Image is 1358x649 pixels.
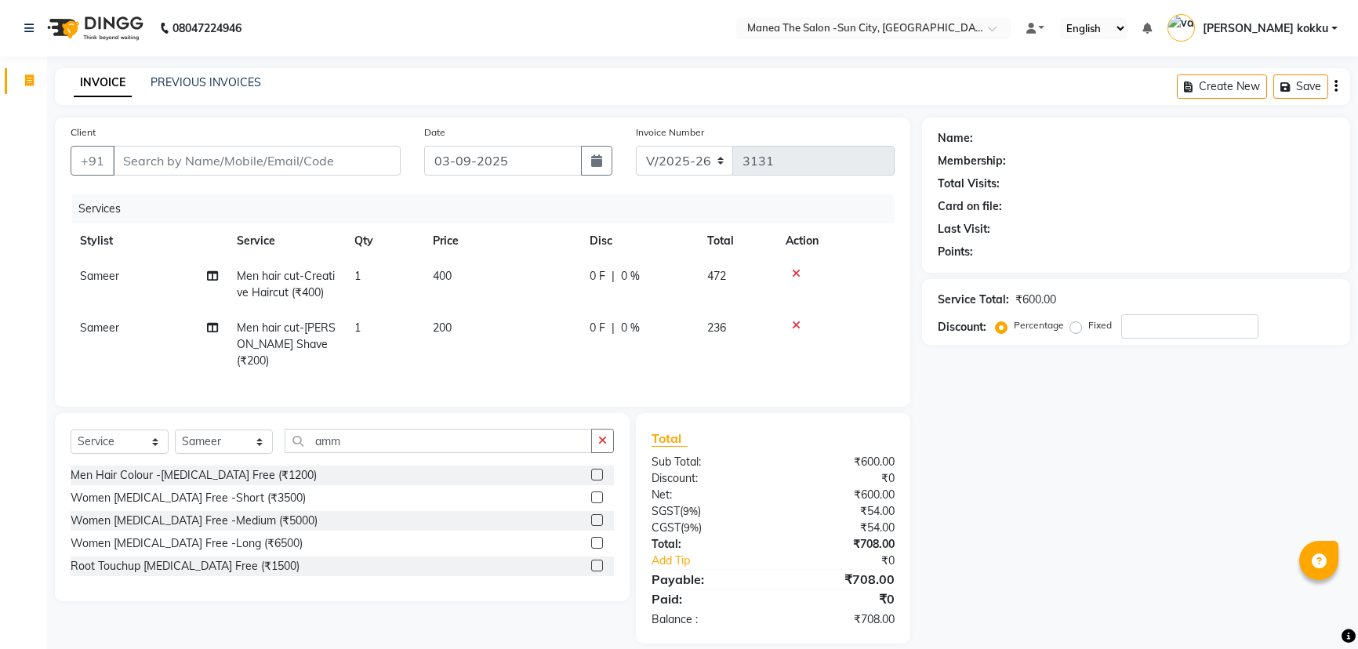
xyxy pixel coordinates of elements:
div: ₹600.00 [773,454,906,470]
div: ₹0 [773,589,906,608]
div: ( ) [640,503,773,520]
div: Service Total: [938,292,1009,308]
button: Create New [1177,74,1267,99]
label: Percentage [1014,318,1064,332]
span: 9% [684,521,699,534]
div: ₹54.00 [773,520,906,536]
input: Search or Scan [285,429,592,453]
b: 08047224946 [172,6,241,50]
span: Men hair cut-[PERSON_NAME] Shave (₹200) [237,321,336,368]
button: +91 [71,146,114,176]
div: Men Hair Colour -[MEDICAL_DATA] Free (₹1200) [71,467,317,484]
div: Root Touchup [MEDICAL_DATA] Free (₹1500) [71,558,300,575]
div: Services [72,194,906,223]
div: Discount: [640,470,773,487]
button: Save [1273,74,1328,99]
div: ₹0 [795,553,906,569]
div: ₹0 [773,470,906,487]
div: ₹54.00 [773,503,906,520]
a: Add Tip [640,553,796,569]
label: Fixed [1088,318,1112,332]
span: 200 [433,321,452,335]
div: Women [MEDICAL_DATA] Free -Long (₹6500) [71,535,303,552]
div: ₹600.00 [1015,292,1056,308]
div: Points: [938,244,973,260]
div: Net: [640,487,773,503]
span: | [612,268,615,285]
span: CGST [652,520,681,535]
label: Invoice Number [636,125,704,140]
span: Sameer [80,269,119,283]
div: Sub Total: [640,454,773,470]
label: Date [424,125,445,140]
a: PREVIOUS INVOICES [151,75,261,89]
div: ₹708.00 [773,536,906,553]
th: Price [423,223,580,259]
span: SGST [652,504,680,518]
span: 1 [354,321,361,335]
span: 0 F [590,268,605,285]
div: Balance : [640,611,773,628]
span: 236 [707,321,726,335]
span: | [612,320,615,336]
div: Paid: [640,589,773,608]
th: Total [698,223,776,259]
th: Stylist [71,223,227,259]
img: logo [40,6,147,50]
div: Last Visit: [938,221,990,237]
div: Discount: [938,319,986,335]
div: Name: [938,130,973,147]
img: vamsi kokku [1167,14,1195,42]
span: Total [652,430,688,447]
div: Payable: [640,570,773,589]
span: 0 F [590,320,605,336]
div: Women [MEDICAL_DATA] Free -Medium (₹5000) [71,513,318,529]
span: 0 % [621,268,640,285]
span: [PERSON_NAME] kokku [1203,20,1328,37]
div: ( ) [640,520,773,536]
div: Card on file: [938,198,1002,215]
label: Client [71,125,96,140]
span: Sameer [80,321,119,335]
th: Service [227,223,345,259]
a: INVOICE [74,69,132,97]
span: 9% [683,505,698,517]
span: Men hair cut-Creative Haircut (₹400) [237,269,335,299]
span: 472 [707,269,726,283]
div: ₹708.00 [773,570,906,589]
div: ₹600.00 [773,487,906,503]
span: 400 [433,269,452,283]
span: 1 [354,269,361,283]
div: Membership: [938,153,1006,169]
div: Total: [640,536,773,553]
th: Action [776,223,895,259]
th: Disc [580,223,698,259]
div: Total Visits: [938,176,1000,192]
div: ₹708.00 [773,611,906,628]
div: Women [MEDICAL_DATA] Free -Short (₹3500) [71,490,306,506]
th: Qty [345,223,423,259]
span: 0 % [621,320,640,336]
input: Search by Name/Mobile/Email/Code [113,146,401,176]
